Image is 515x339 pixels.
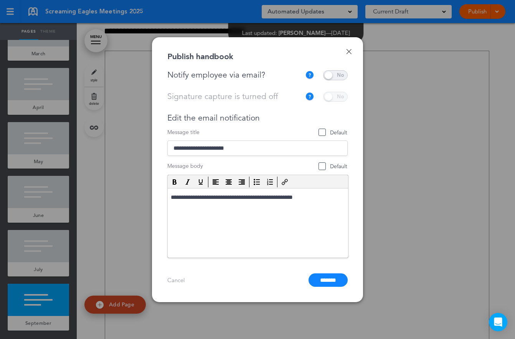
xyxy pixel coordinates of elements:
div: Underline [195,177,207,187]
div: Numbered list [264,177,276,187]
img: tooltip_icon.svg [305,71,314,80]
span: Default [319,129,347,136]
div: Align center [223,177,235,187]
div: Align left [210,177,222,187]
iframe: Rich Text Area. Press ALT-F9 for menu. Press ALT-F10 for toolbar. Press ALT-0 for help [168,189,348,258]
div: Edit the email notification [167,113,348,123]
span: Message title [167,129,200,136]
div: Italic [182,177,194,187]
div: Publish handbook [167,53,233,61]
div: Notify employee via email? [167,70,305,80]
div: Align right [236,177,248,187]
div: Bold [168,177,181,187]
span: Message body [167,162,203,170]
a: Done [346,49,352,54]
span: Default [319,163,347,170]
div: Insert/edit link [279,177,291,187]
a: Cancel [167,276,185,284]
img: tooltip_icon.svg [305,92,314,101]
div: Open Intercom Messenger [489,313,507,331]
div: Bullet list [251,177,263,187]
